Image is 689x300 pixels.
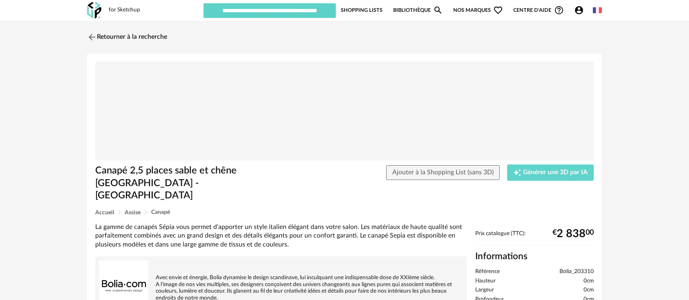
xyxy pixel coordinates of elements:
[475,287,494,294] span: Largeur
[95,164,298,202] h1: Canapé 2,5 places sable et chêne [GEOGRAPHIC_DATA] - [GEOGRAPHIC_DATA]
[386,165,500,180] button: Ajouter à la Shopping List (sans 3D)
[475,230,594,245] div: Prix catalogue (TTC):
[584,287,594,294] span: 0cm
[574,5,588,15] span: Account Circle icon
[341,2,383,18] a: Shopping Lists
[554,5,564,15] span: Help Circle Outline icon
[513,169,521,177] span: Creation icon
[453,2,503,18] span: Nos marques
[433,5,443,15] span: Magnify icon
[95,223,467,249] div: La gamme de canapés Sépia vous permet d'apporter un style italien élégant dans votre salon. Les m...
[151,209,170,215] span: Canapé
[87,28,167,46] a: Retourner à la recherche
[593,6,602,15] img: fr
[507,164,594,181] button: Creation icon Générer une 3D par IA
[95,209,594,216] div: Breadcrumb
[87,2,101,19] img: OXP
[109,7,140,14] div: for Sketchup
[95,210,114,216] span: Accueil
[553,231,594,237] div: € 00
[475,251,594,262] h2: Informations
[475,268,500,276] span: Référence
[475,278,496,285] span: Hauteur
[493,5,503,15] span: Heart Outline icon
[514,5,564,15] span: Centre d'aideHelp Circle Outline icon
[87,32,97,42] img: svg+xml;base64,PHN2ZyB3aWR0aD0iMjQiIGhlaWdodD0iMjQiIHZpZXdCb3g9IjAgMCAyNCAyNCIgZmlsbD0ibm9uZSIgeG...
[584,278,594,285] span: 0cm
[523,169,588,176] span: Générer une 3D par IA
[559,268,594,276] span: Bolia_203310
[392,169,494,176] span: Ajouter à la Shopping List (sans 3D)
[557,231,586,237] span: 2 838
[95,62,594,161] img: Product pack shot
[125,210,141,216] span: Assise
[574,5,584,15] span: Account Circle icon
[393,2,443,18] a: BibliothèqueMagnify icon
